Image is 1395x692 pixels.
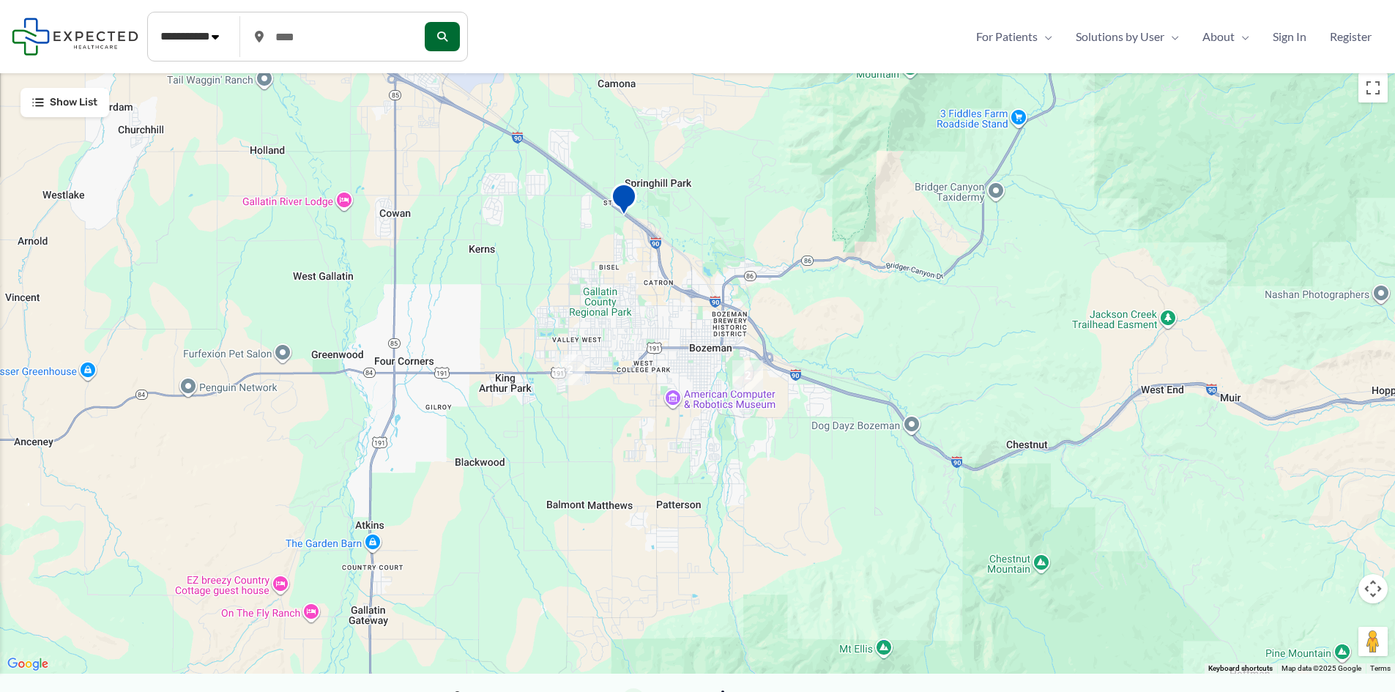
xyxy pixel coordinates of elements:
[1273,26,1306,48] span: Sign In
[1076,26,1164,48] span: Solutions by User
[1281,664,1361,672] span: Map data ©2025 Google
[1358,627,1388,656] button: Drag Pegman onto the map to open Street View
[1235,26,1249,48] span: Menu Toggle
[4,655,52,674] a: Open this area in Google Maps (opens a new window)
[1318,26,1383,48] a: Register
[4,655,52,674] img: Google
[726,354,769,397] div: 2
[605,177,643,226] div: Billings Clinic Bozeman Radiology Services
[1261,26,1318,48] a: Sign In
[1330,26,1372,48] span: Register
[1064,26,1191,48] a: Solutions by UserMenu Toggle
[50,97,97,109] span: Show List
[964,26,1064,48] a: For PatientsMenu Toggle
[1358,73,1388,103] button: Toggle fullscreen view
[548,349,591,391] div: 2
[32,97,44,108] img: List
[12,18,138,55] img: Expected Healthcare Logo - side, dark font, small
[1191,26,1261,48] a: AboutMenu Toggle
[1038,26,1052,48] span: Menu Toggle
[1370,664,1391,672] a: Terms (opens in new tab)
[1202,26,1235,48] span: About
[1358,574,1388,603] button: Map camera controls
[1208,663,1273,674] button: Keyboard shortcuts
[976,26,1038,48] span: For Patients
[1164,26,1179,48] span: Menu Toggle
[21,88,109,117] button: Show List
